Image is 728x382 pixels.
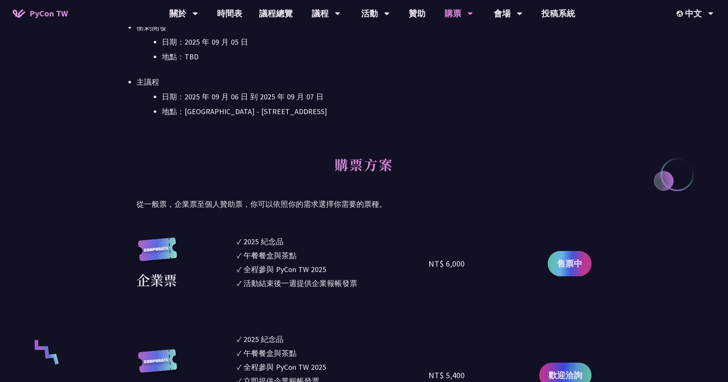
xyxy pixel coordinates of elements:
img: corporate.a587c14.svg [136,349,179,382]
li: 衝刺開發 [136,21,591,63]
li: 日期：2025 年 09 月 05 日 [162,36,591,48]
li: ✓ [237,334,428,345]
p: 從一般票，企業票至個人贊助票，你可以依照你的需求選擇你需要的票種。 [136,198,591,211]
h2: 購票方案 [136,147,591,194]
li: 地點：TBD [162,51,591,63]
div: 全程參與 PyCon TW 2025 [244,361,326,373]
span: 售票中 [557,257,582,270]
li: ✓ [237,361,428,373]
img: Locale Icon [677,11,685,17]
li: 地點：[GEOGRAPHIC_DATA] - ​[STREET_ADDRESS] [162,105,591,118]
div: 全程參與 PyCon TW 2025 [244,264,326,275]
div: 企業票 [136,270,177,290]
li: ✓ [237,264,428,275]
li: 日期：2025 年 09 月 06 日 到 2025 年 09 月 07 日 [162,91,591,103]
div: 2025 紀念品 [244,236,284,247]
li: ✓ [237,347,428,359]
img: corporate.a587c14.svg [136,238,179,270]
div: NT$ 6,000 [428,257,465,270]
a: PyCon TW [4,3,76,24]
li: 主議程 [136,76,591,118]
div: NT$ 5,400 [428,369,465,382]
span: PyCon TW [29,7,68,20]
li: ✓ [237,236,428,247]
li: ✓ [237,278,428,289]
li: ✓ [237,250,428,261]
div: 午餐餐盒與茶點 [244,250,297,261]
div: 2025 紀念品 [244,334,284,345]
span: 歡迎洽詢 [549,369,582,382]
div: 午餐餐盒與茶點 [244,347,297,359]
a: 售票中 [548,251,591,276]
img: Home icon of PyCon TW 2025 [13,9,25,18]
div: 活動結束後一週提供企業報帳發票 [244,278,357,289]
